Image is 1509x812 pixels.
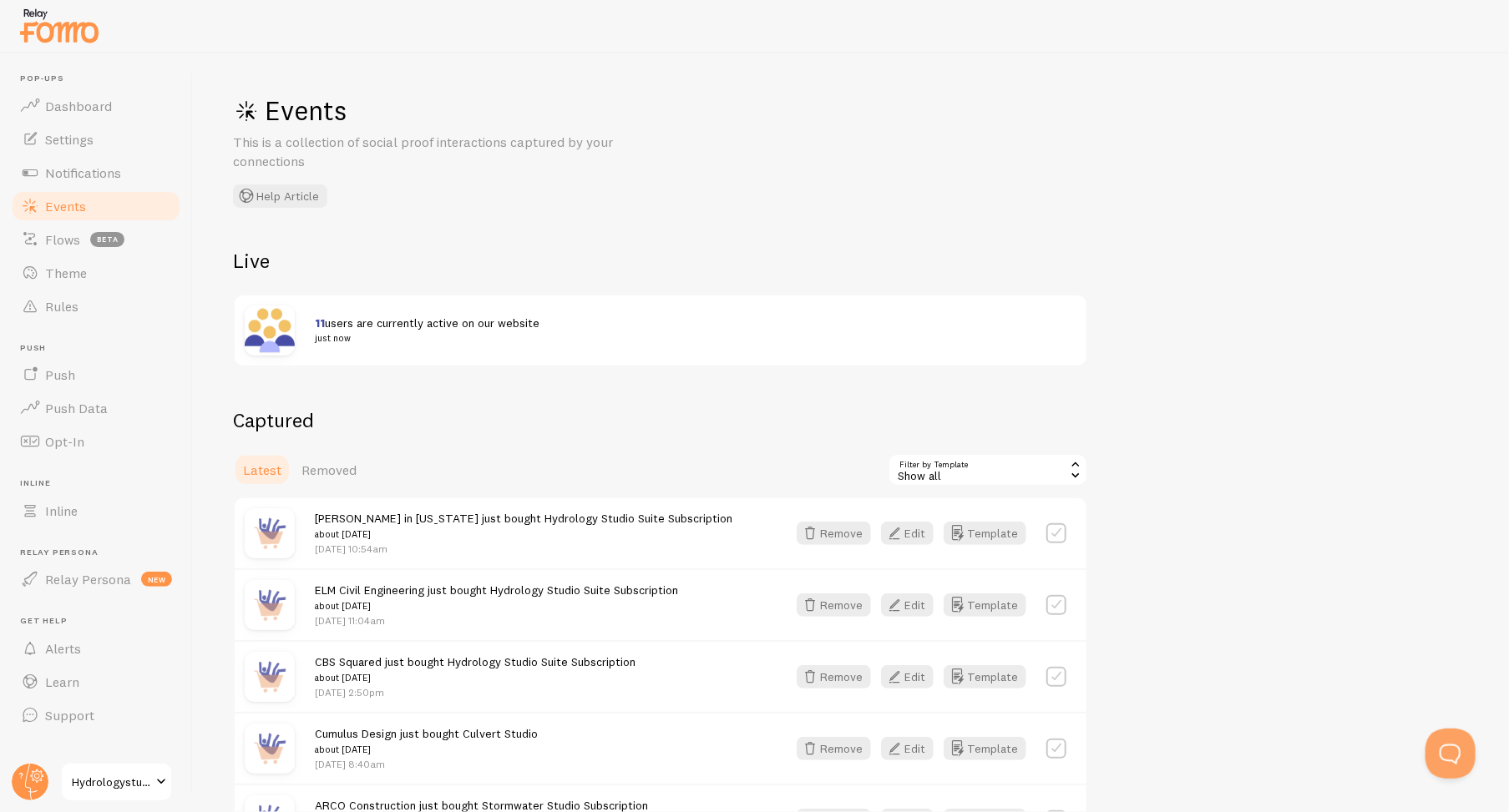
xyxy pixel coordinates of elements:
[881,522,934,545] button: Edit
[797,665,871,688] button: Remove
[10,632,182,665] a: Alerts
[10,189,182,223] a: Events
[944,737,1026,760] button: Template
[315,527,732,542] small: about [DATE]
[20,616,182,627] span: Get Help
[881,737,934,760] button: Edit
[245,508,295,558] img: purchase.jpg
[315,670,636,685] small: about [DATE]
[18,4,101,47] img: fomo-relay-logo-orange.svg
[10,425,182,458] a: Opt-In
[10,223,182,256] a: Flows beta
[881,737,944,760] a: Edit
[881,665,944,688] a: Edit
[72,772,151,792] span: Hydrologystudio
[45,640,81,657] span: Alerts
[45,673,79,690] span: Learn
[45,433,84,450] span: Opt-In
[20,343,182,354] span: Push
[243,461,281,478] span: Latest
[233,453,291,487] a: Latest
[797,522,871,545] button: Remove
[10,494,182,527] a: Inline
[315,330,1056,345] small: just now
[20,547,182,558] span: Relay Persona
[45,131,94,148] span: Settings
[45,265,87,281] span: Theme
[10,562,182,596] a: Relay Persona new
[10,256,182,290] a: Theme
[45,231,80,248] span: Flows
[10,290,182,323] a: Rules
[10,358,182,391] a: Push
[797,737,871,760] button: Remove
[291,453,367,487] a: Removed
[45,571,131,588] span: Relay Persona
[245,580,295,630] img: purchase.jpg
[45,164,121,181] span: Notifications
[141,572,172,587] span: new
[245,652,295,702] img: purchase.jpg
[881,593,944,617] a: Edit
[315,598,678,613] small: about [DATE]
[45,298,78,315] span: Rules
[10,699,182,732] a: Support
[10,89,182,123] a: Dashboard
[233,407,1088,433] h2: Captured
[20,478,182,489] span: Inline
[233,184,327,208] button: Help Article
[45,707,94,724] span: Support
[45,98,112,114] span: Dashboard
[90,232,124,247] span: beta
[233,133,634,171] p: This is a collection of social proof interactions captured by your connections
[881,522,944,545] a: Edit
[45,366,75,383] span: Push
[10,665,182,699] a: Learn
[315,726,538,757] span: Cumulus Design just bought Culvert Studio
[1425,729,1476,779] iframe: Help Scout Beacon - Open
[315,583,678,613] span: ELM Civil Engineering just bought Hydrology Studio Suite Subscription
[315,757,538,771] p: [DATE] 8:40am
[315,315,325,330] span: 11
[20,73,182,84] span: Pop-ups
[315,654,636,685] span: CBS Squared just bought Hydrology Studio Suite Subscription
[233,248,1088,274] h2: Live
[10,156,182,189] a: Notifications
[10,391,182,425] a: Push Data
[45,400,108,416] span: Push Data
[45,198,86,214] span: Events
[944,522,1026,545] button: Template
[888,453,1088,487] div: Show all
[315,685,636,699] p: [DATE] 2:50pm
[60,762,173,802] a: Hydrologystudio
[881,665,934,688] button: Edit
[10,123,182,156] a: Settings
[301,461,357,478] span: Removed
[797,593,871,617] button: Remove
[315,511,732,542] span: [PERSON_NAME] in [US_STATE] just bought Hydrology Studio Suite Subscription
[233,93,734,128] h1: Events
[944,665,1026,688] button: Template
[944,593,1026,617] button: Template
[881,593,934,617] button: Edit
[245,305,295,356] img: xaSAoeb6RpedHPR8toqq
[315,542,732,556] p: [DATE] 10:54am
[315,742,538,757] small: about [DATE]
[45,502,78,519] span: Inline
[245,724,295,774] img: purchase.jpg
[315,613,678,628] p: [DATE] 11:04am
[315,315,1056,346] span: users are currently active on our website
